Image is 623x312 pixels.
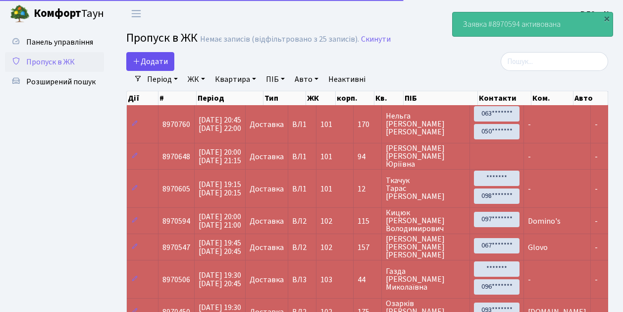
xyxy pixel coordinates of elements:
[162,151,190,162] span: 8970648
[158,91,197,105] th: #
[528,184,531,194] span: -
[595,242,598,253] span: -
[602,13,612,23] div: ×
[528,216,561,227] span: Domino's
[320,119,332,130] span: 101
[595,274,598,285] span: -
[250,153,284,161] span: Доставка
[528,274,531,285] span: -
[26,37,93,48] span: Панель управління
[250,244,284,251] span: Доставка
[250,217,284,225] span: Доставка
[501,52,608,71] input: Пошук...
[292,153,312,161] span: ВЛ1
[595,151,598,162] span: -
[306,91,336,105] th: ЖК
[26,76,96,87] span: Розширений пошук
[162,184,190,194] span: 8970605
[211,71,260,88] a: Квартира
[386,144,466,168] span: [PERSON_NAME] [PERSON_NAME] Юріївна
[580,8,611,19] b: ВЛ2 -. К.
[528,151,531,162] span: -
[320,242,332,253] span: 102
[404,91,478,105] th: ПІБ
[292,217,312,225] span: ВЛ2
[262,71,289,88] a: ПІБ
[358,244,377,251] span: 157
[528,119,531,130] span: -
[162,216,190,227] span: 8970594
[133,56,168,67] span: Додати
[324,71,369,88] a: Неактивні
[320,216,332,227] span: 102
[292,185,312,193] span: ВЛ1
[595,119,598,130] span: -
[478,91,531,105] th: Контакти
[199,270,241,289] span: [DATE] 19:30 [DATE] 20:45
[250,185,284,193] span: Доставка
[320,274,332,285] span: 103
[126,52,174,71] a: Додати
[10,4,30,24] img: logo.png
[358,217,377,225] span: 115
[374,91,404,105] th: Кв.
[386,112,466,136] span: Нельга [PERSON_NAME] [PERSON_NAME]
[5,72,104,92] a: Розширений пошук
[336,91,374,105] th: корп.
[34,5,104,22] span: Таун
[531,91,573,105] th: Ком.
[580,8,611,20] a: ВЛ2 -. К.
[453,12,613,36] div: Заявка #8970594 активована
[199,238,241,257] span: [DATE] 19:45 [DATE] 20:45
[358,121,377,128] span: 170
[199,179,241,198] span: [DATE] 19:15 [DATE] 20:15
[292,244,312,251] span: ВЛ2
[199,115,241,134] span: [DATE] 20:45 [DATE] 22:00
[199,147,241,166] span: [DATE] 20:00 [DATE] 21:15
[528,242,548,253] span: Glovo
[250,276,284,284] span: Доставка
[361,35,391,44] a: Скинути
[127,91,158,105] th: Дії
[291,71,322,88] a: Авто
[199,211,241,231] span: [DATE] 20:00 [DATE] 21:00
[386,209,466,233] span: Кицюк [PERSON_NAME] Володимирович
[358,276,377,284] span: 44
[358,153,377,161] span: 94
[250,121,284,128] span: Доставка
[124,5,149,22] button: Переключити навігацію
[5,32,104,52] a: Панель управління
[162,274,190,285] span: 8970506
[320,151,332,162] span: 101
[386,267,466,291] span: Газда [PERSON_NAME] Миколаївна
[162,119,190,130] span: 8970760
[292,121,312,128] span: ВЛ1
[200,35,359,44] div: Немає записів (відфільтровано з 25 записів).
[143,71,182,88] a: Період
[320,184,332,194] span: 101
[573,91,608,105] th: Авто
[263,91,307,105] th: Тип
[197,91,263,105] th: Період
[595,184,598,194] span: -
[5,52,104,72] a: Пропуск в ЖК
[386,177,466,200] span: Ткачук Тарас [PERSON_NAME]
[34,5,81,21] b: Комфорт
[386,235,466,259] span: [PERSON_NAME] [PERSON_NAME] [PERSON_NAME]
[358,185,377,193] span: 12
[162,242,190,253] span: 8970547
[126,29,198,47] span: Пропуск в ЖК
[595,216,598,227] span: -
[184,71,209,88] a: ЖК
[292,276,312,284] span: ВЛ3
[26,57,75,67] span: Пропуск в ЖК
